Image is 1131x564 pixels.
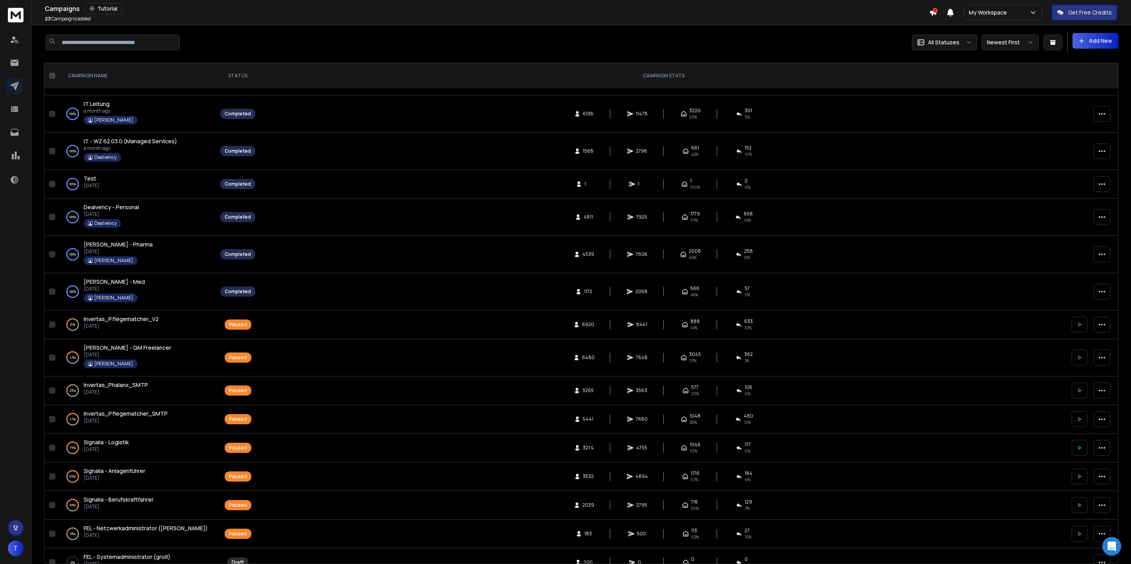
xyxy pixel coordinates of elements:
td: 100%IT - WZ 62.03.0 (Managed Services)a month agoDealvency [59,133,216,170]
div: Paused [229,387,247,394]
td: 65%Signalia - Anlagenführer[DATE] [59,462,216,491]
span: 5 % [745,114,750,120]
span: 7 % [744,358,749,364]
p: [DATE] [84,323,159,329]
p: [PERSON_NAME] [94,361,133,367]
p: [DATE] [84,532,208,538]
span: 4539 [582,251,594,257]
p: Campaigns added [45,16,91,22]
p: 100 % [69,288,76,296]
a: Test [84,175,96,183]
span: 11478 [636,111,648,117]
span: 36 % [691,505,699,511]
span: 15 % [745,534,752,540]
span: 57 [745,285,750,292]
button: Newest First [982,35,1039,50]
span: 3563 [636,387,647,394]
td: 75%Signalia - Logistik[DATE] [59,434,216,462]
a: [PERSON_NAME] - QM Freelancer [84,344,171,352]
span: 2039 [582,502,594,508]
span: 0 [745,556,748,562]
div: Paused [229,321,247,328]
td: 100%IT Leitunga month ago[PERSON_NAME] [59,95,216,133]
p: [DATE] [84,183,99,189]
div: Paused [229,445,247,451]
span: 1 [690,178,692,184]
span: 62 % [691,534,699,540]
button: T [8,540,24,556]
div: Paused [229,416,247,422]
span: 53 % [689,114,697,120]
div: Open Intercom Messenger [1102,537,1121,556]
p: 45 % [70,354,76,361]
span: 888 [690,318,700,325]
span: 6480 [582,354,595,361]
span: 7680 [636,416,648,422]
span: 33 % [690,448,697,454]
p: Dealvency [94,154,117,161]
span: 718 [691,499,698,505]
td: 45%[PERSON_NAME] - QM Freelancer[DATE][PERSON_NAME] [59,339,216,376]
span: 658 [744,211,753,217]
span: 106 [745,384,752,391]
div: Paused [229,502,247,508]
span: [PERSON_NAME] - Pharma [84,241,153,248]
span: 0 % [745,184,750,190]
td: 100%[PERSON_NAME] - Pharma[DATE][PERSON_NAME] [59,236,216,273]
span: Dealvency - Personal [84,203,139,211]
span: 100 % [690,184,700,190]
div: Campaigns [45,3,929,14]
p: 100 % [69,147,76,155]
p: 63 % [70,501,76,509]
span: 7925 [636,214,647,220]
span: 566 [690,285,699,292]
p: [PERSON_NAME] [94,295,133,301]
div: Completed [225,111,251,117]
td: 47%Invertas_Pflegematcher_SMTP[DATE] [59,405,216,434]
span: 480 [744,413,753,419]
button: Get Free Credits [1052,5,1117,20]
a: IT - WZ 62.03.0 (Managed Services) [84,137,177,145]
a: Signalia - Berufskraftfahrer [84,496,154,504]
td: 63%Signalia - Berufskraftfahrer[DATE] [59,491,216,520]
span: 5441 [583,416,593,422]
span: 1048 [690,413,701,419]
a: Invertas_Pflegematcher_SMTP [84,410,168,418]
span: 28 % [690,419,697,425]
span: 37 % [691,476,698,483]
span: 0 [745,178,748,184]
span: 152 [745,145,752,151]
span: 10 % [744,325,752,331]
span: Invertas_Phalanx_SMTP [84,381,148,389]
button: Tutorial [84,3,123,14]
th: STATUS [216,63,260,89]
span: 23 [45,15,51,22]
div: Completed [225,251,251,257]
p: 100 % [69,213,76,221]
span: 7648 [636,354,648,361]
span: 3045 [689,351,701,358]
div: Paused [229,473,247,480]
span: 57 % [689,358,697,364]
p: 65 % [70,473,76,480]
p: [DATE] [84,352,171,358]
p: [DATE] [84,286,145,292]
span: 500 [637,531,646,537]
span: 7 % [745,505,750,511]
p: 100 % [69,180,76,188]
div: Completed [225,181,251,187]
span: 10 % [745,151,752,157]
span: 13 % [744,419,751,425]
span: 6 % [744,254,750,261]
p: [DATE] [84,248,153,255]
p: Get Free Credits [1068,9,1112,16]
span: 33 % [691,391,699,397]
span: 42 % [691,151,699,157]
span: [PERSON_NAME] - Med [84,278,145,285]
span: 2795 [636,502,647,508]
span: 6 % [745,391,750,397]
p: 25 % [70,387,76,394]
